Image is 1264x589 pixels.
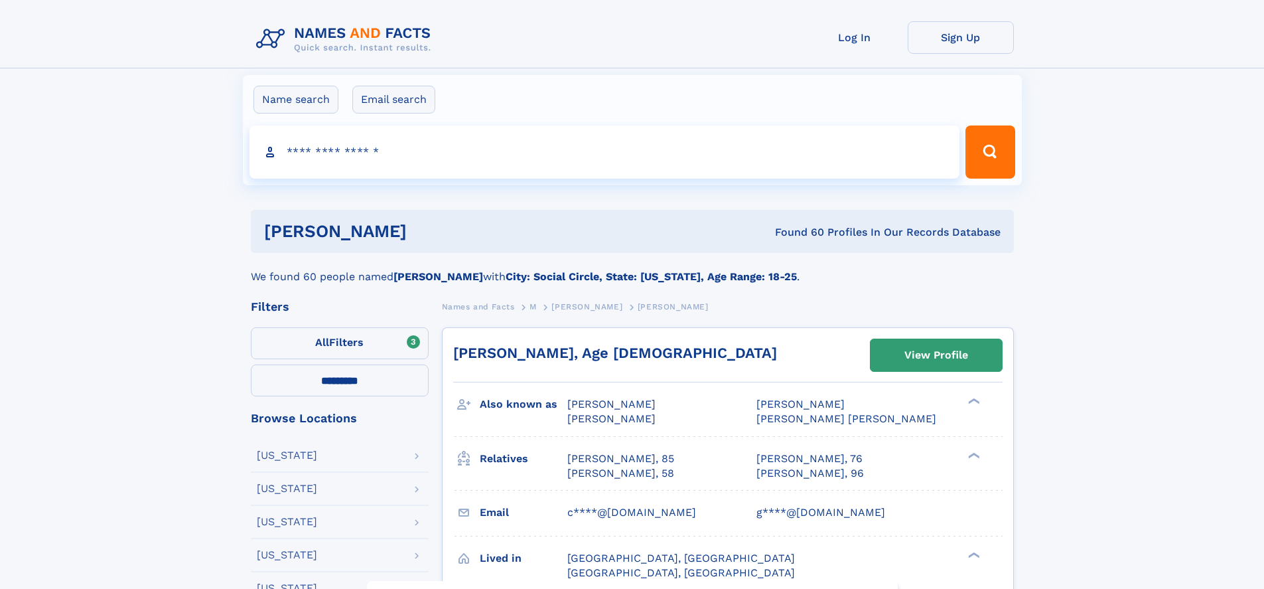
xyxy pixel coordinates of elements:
[591,225,1001,240] div: Found 60 Profiles In Our Records Database
[257,450,317,461] div: [US_STATE]
[756,452,863,466] a: [PERSON_NAME], 76
[567,552,795,564] span: [GEOGRAPHIC_DATA], [GEOGRAPHIC_DATA]
[567,452,674,466] a: [PERSON_NAME], 85
[480,501,567,524] h3: Email
[904,340,968,371] div: View Profile
[251,412,429,424] div: Browse Locations
[480,448,567,470] h3: Relatives
[965,451,981,460] div: ❯
[871,339,1002,371] a: View Profile
[251,301,429,313] div: Filters
[506,270,797,283] b: City: Social Circle, State: [US_STATE], Age Range: 18-25
[257,483,317,494] div: [US_STATE]
[251,253,1014,285] div: We found 60 people named with .
[251,327,429,359] label: Filters
[567,412,656,425] span: [PERSON_NAME]
[480,393,567,416] h3: Also known as
[257,550,317,560] div: [US_STATE]
[453,345,777,361] a: [PERSON_NAME], Age [DEMOGRAPHIC_DATA]
[802,21,908,54] a: Log In
[480,547,567,570] h3: Lived in
[264,223,591,240] h1: [PERSON_NAME]
[253,86,338,114] label: Name search
[393,270,483,283] b: [PERSON_NAME]
[315,336,329,349] span: All
[251,21,442,57] img: Logo Names and Facts
[567,398,656,410] span: [PERSON_NAME]
[567,566,795,579] span: [GEOGRAPHIC_DATA], [GEOGRAPHIC_DATA]
[908,21,1014,54] a: Sign Up
[756,466,864,481] a: [PERSON_NAME], 96
[965,397,981,406] div: ❯
[352,86,435,114] label: Email search
[529,302,537,311] span: M
[756,398,845,410] span: [PERSON_NAME]
[529,298,537,315] a: M
[442,298,515,315] a: Names and Facts
[638,302,709,311] span: [PERSON_NAME]
[965,550,981,559] div: ❯
[249,126,960,179] input: search input
[965,126,1015,179] button: Search Button
[551,302,622,311] span: [PERSON_NAME]
[567,466,674,481] a: [PERSON_NAME], 58
[551,298,622,315] a: [PERSON_NAME]
[756,412,936,425] span: [PERSON_NAME] [PERSON_NAME]
[257,517,317,527] div: [US_STATE]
